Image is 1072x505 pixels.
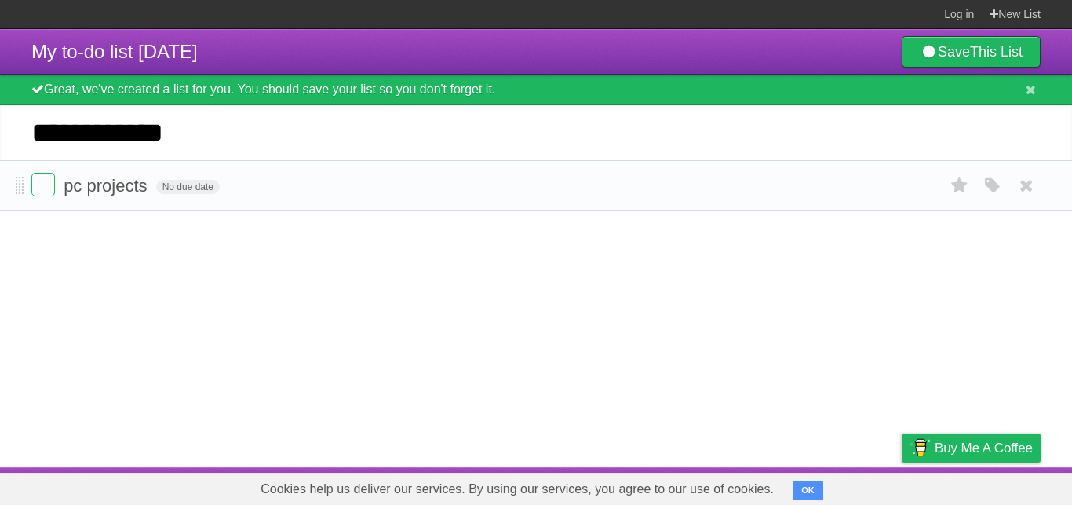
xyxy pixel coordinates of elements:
span: Cookies help us deliver our services. By using our services, you agree to our use of cookies. [245,474,789,505]
a: SaveThis List [902,36,1041,68]
a: Developers [745,471,808,501]
label: Done [31,173,55,196]
a: Privacy [881,471,922,501]
span: pc projects [64,176,151,196]
img: Buy me a coffee [910,434,931,461]
button: OK [793,481,823,500]
b: This List [970,44,1023,60]
a: About [693,471,726,501]
span: My to-do list [DATE] [31,41,198,62]
a: Buy me a coffee [902,434,1041,463]
a: Terms [828,471,862,501]
label: Star task [945,173,975,199]
a: Suggest a feature [942,471,1041,501]
span: Buy me a coffee [935,434,1033,462]
span: No due date [156,180,220,194]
